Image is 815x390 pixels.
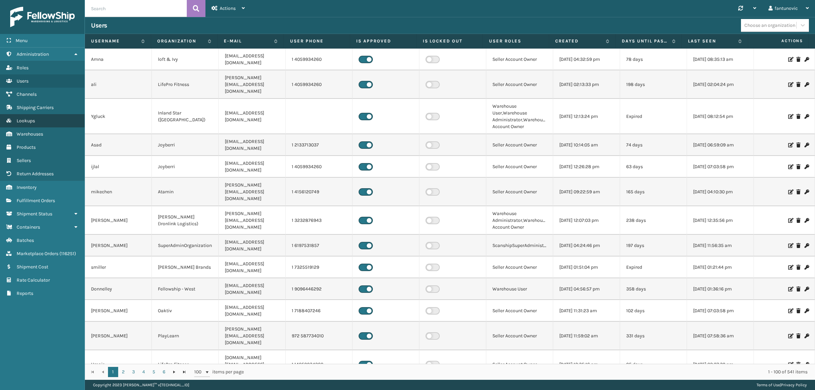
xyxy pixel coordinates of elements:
[152,70,219,99] td: LifePro Fitness
[152,322,219,350] td: PlayLearn
[486,99,553,134] td: Warehouse User,Warehouse Administrator,Warehouse Account Owner
[17,51,49,57] span: Administration
[219,322,286,350] td: [PERSON_NAME][EMAIL_ADDRESS][DOMAIN_NAME]
[85,278,152,300] td: Donnelley
[286,206,352,235] td: 1 3232876943
[85,300,152,322] td: [PERSON_NAME]
[687,235,754,256] td: [DATE] 11:56:35 am
[17,237,34,243] span: Batches
[17,118,35,124] span: Lookups
[149,367,159,377] a: 5
[108,367,118,377] a: 1
[804,287,809,291] i: Change Password
[286,134,352,156] td: 1 2133713037
[788,243,792,248] i: Edit
[286,70,352,99] td: 1 4059934260
[194,367,244,377] span: items per page
[152,350,219,379] td: LifePro Fitness
[620,322,687,350] td: 331 days
[620,70,687,99] td: 198 days
[219,49,286,70] td: [EMAIL_ADDRESS][DOMAIN_NAME]
[159,367,169,377] a: 6
[781,383,807,387] a: Privacy Policy
[219,134,286,156] td: [EMAIL_ADDRESS][DOMAIN_NAME]
[85,322,152,350] td: [PERSON_NAME]
[788,308,792,313] i: Edit
[219,99,286,134] td: [EMAIL_ADDRESS][DOMAIN_NAME]
[553,322,620,350] td: [DATE] 11:59:02 am
[620,134,687,156] td: 74 days
[17,290,33,296] span: Reports
[553,350,620,379] td: [DATE] 12:35:16 pm
[788,287,792,291] i: Edit
[486,300,553,322] td: Seller Account Owner
[788,143,792,147] i: Edit
[17,198,55,203] span: Fulfillment Orders
[553,256,620,278] td: [DATE] 01:51:04 pm
[17,264,48,270] span: Shipment Cost
[10,7,75,27] img: logo
[17,91,37,97] span: Channels
[788,362,792,367] i: Edit
[804,265,809,270] i: Change Password
[253,369,808,375] div: 1 - 100 of 541 items
[804,334,809,338] i: Change Password
[171,369,177,375] span: Go to the next page
[744,22,795,29] div: Choose an organization
[804,82,809,87] i: Change Password
[804,218,809,223] i: Change Password
[687,70,754,99] td: [DATE] 02:04:24 pm
[224,38,271,44] label: E-mail
[85,178,152,206] td: mikechen
[620,156,687,178] td: 63 days
[152,278,219,300] td: Fellowship - West
[91,38,138,44] label: Username
[804,243,809,248] i: Change Password
[182,369,187,375] span: Go to the last page
[152,178,219,206] td: Atamin
[553,235,620,256] td: [DATE] 04:24:46 pm
[219,256,286,278] td: [EMAIL_ADDRESS][DOMAIN_NAME]
[553,70,620,99] td: [DATE] 02:13:33 pm
[219,278,286,300] td: [EMAIL_ADDRESS][DOMAIN_NAME]
[796,218,800,223] i: Delete
[486,278,553,300] td: Warehouse User
[17,65,29,71] span: Roles
[620,99,687,134] td: Expired
[16,38,28,43] span: Menu
[93,380,189,390] p: Copyright 2023 [PERSON_NAME]™ v [TECHNICAL_ID]
[687,350,754,379] td: [DATE] 02:27:39 pm
[553,134,620,156] td: [DATE] 10:14:05 am
[687,134,754,156] td: [DATE] 06:59:09 am
[788,114,792,119] i: Edit
[688,38,735,44] label: Last Seen
[757,380,807,390] div: |
[687,300,754,322] td: [DATE] 07:03:58 pm
[796,57,800,62] i: Delete
[219,206,286,235] td: [PERSON_NAME][EMAIL_ADDRESS][DOMAIN_NAME]
[219,156,286,178] td: [EMAIL_ADDRESS][DOMAIN_NAME]
[17,78,29,84] span: Users
[486,350,553,379] td: Seller Account Owner
[286,156,352,178] td: 1 4059934260
[620,206,687,235] td: 238 days
[788,265,792,270] i: Edit
[85,156,152,178] td: ijlal
[620,256,687,278] td: Expired
[788,190,792,194] i: Edit
[286,178,352,206] td: 1 4156120749
[85,235,152,256] td: [PERSON_NAME]
[796,82,800,87] i: Delete
[17,144,36,150] span: Products
[118,367,128,377] a: 2
[286,300,352,322] td: 1 7188407246
[17,277,50,283] span: Rate Calculator
[219,178,286,206] td: [PERSON_NAME][EMAIL_ADDRESS][DOMAIN_NAME]
[59,251,76,256] span: ( 116251 )
[169,367,179,377] a: Go to the next page
[553,49,620,70] td: [DATE] 04:32:59 pm
[620,235,687,256] td: 197 days
[152,49,219,70] td: loft & Ivy
[17,171,54,177] span: Return Addresses
[804,164,809,169] i: Change Password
